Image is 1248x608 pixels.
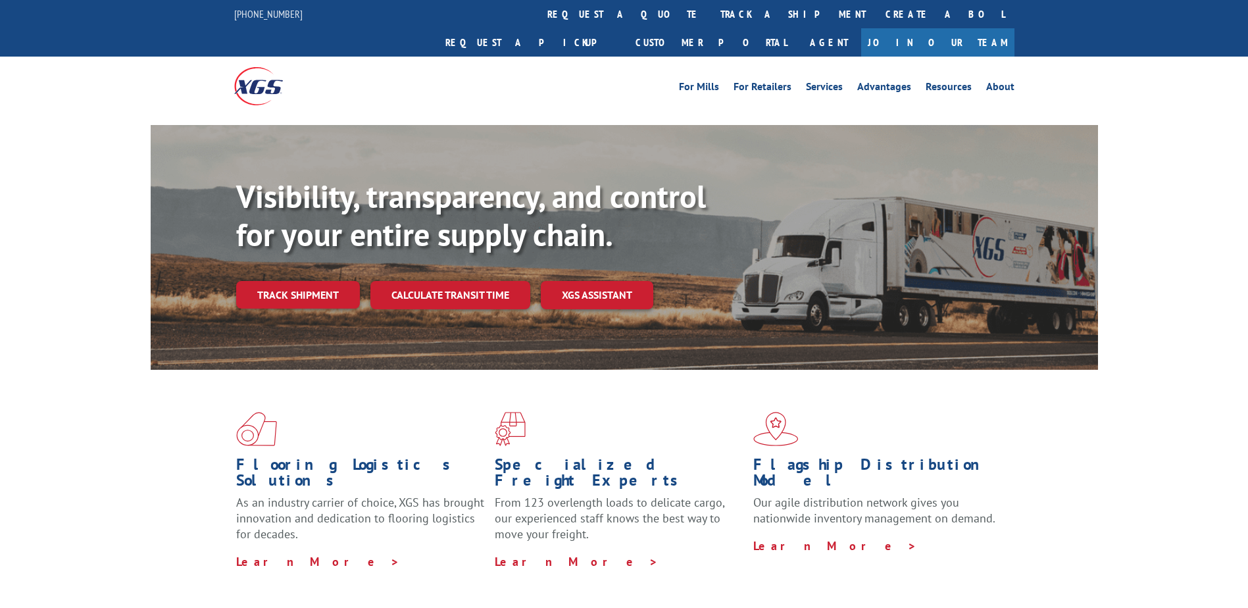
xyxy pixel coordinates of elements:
a: Learn More > [236,554,400,569]
h1: Specialized Freight Experts [495,457,743,495]
a: Resources [926,82,972,96]
a: For Mills [679,82,719,96]
a: Learn More > [495,554,659,569]
p: From 123 overlength loads to delicate cargo, our experienced staff knows the best way to move you... [495,495,743,553]
a: Track shipment [236,281,360,309]
span: Our agile distribution network gives you nationwide inventory management on demand. [753,495,995,526]
img: xgs-icon-total-supply-chain-intelligence-red [236,412,277,446]
img: xgs-icon-flagship-distribution-model-red [753,412,799,446]
img: xgs-icon-focused-on-flooring-red [495,412,526,446]
a: Join Our Team [861,28,1014,57]
a: Services [806,82,843,96]
h1: Flagship Distribution Model [753,457,1002,495]
a: XGS ASSISTANT [541,281,653,309]
a: Request a pickup [436,28,626,57]
a: Agent [797,28,861,57]
a: [PHONE_NUMBER] [234,7,303,20]
a: Calculate transit time [370,281,530,309]
a: Advantages [857,82,911,96]
a: Customer Portal [626,28,797,57]
b: Visibility, transparency, and control for your entire supply chain. [236,176,706,255]
span: As an industry carrier of choice, XGS has brought innovation and dedication to flooring logistics... [236,495,484,542]
a: Learn More > [753,538,917,553]
a: For Retailers [734,82,791,96]
a: About [986,82,1014,96]
h1: Flooring Logistics Solutions [236,457,485,495]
